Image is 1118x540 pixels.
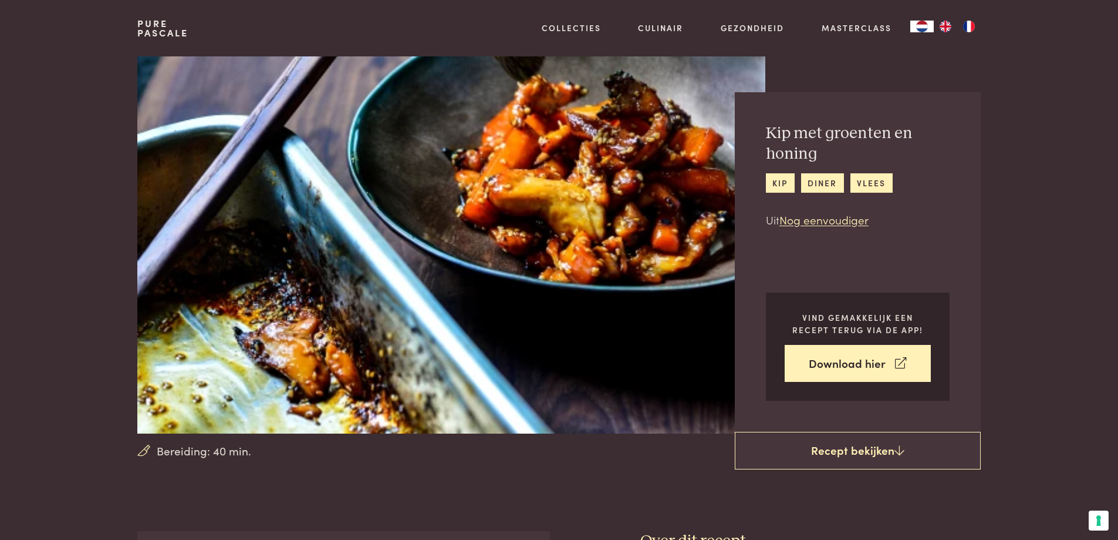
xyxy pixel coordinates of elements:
[137,56,765,434] img: Kip met groenten en honing
[735,432,981,469] a: Recept bekijken
[801,173,844,193] a: diner
[766,173,795,193] a: kip
[910,21,934,32] a: NL
[957,21,981,32] a: FR
[721,22,784,34] a: Gezondheid
[542,22,601,34] a: Collecties
[785,311,931,336] p: Vind gemakkelijk een recept terug via de app!
[766,123,950,164] h2: Kip met groenten en honing
[785,345,931,382] a: Download hier
[1089,511,1109,531] button: Uw voorkeuren voor toestemming voor trackingtechnologieën
[934,21,957,32] a: EN
[822,22,891,34] a: Masterclass
[910,21,934,32] div: Language
[850,173,893,193] a: vlees
[934,21,981,32] ul: Language list
[779,212,869,227] a: Nog eenvoudiger
[157,442,251,459] span: Bereiding: 40 min.
[766,212,950,229] p: Uit
[910,21,981,32] aside: Language selected: Nederlands
[137,19,188,38] a: PurePascale
[638,22,683,34] a: Culinair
